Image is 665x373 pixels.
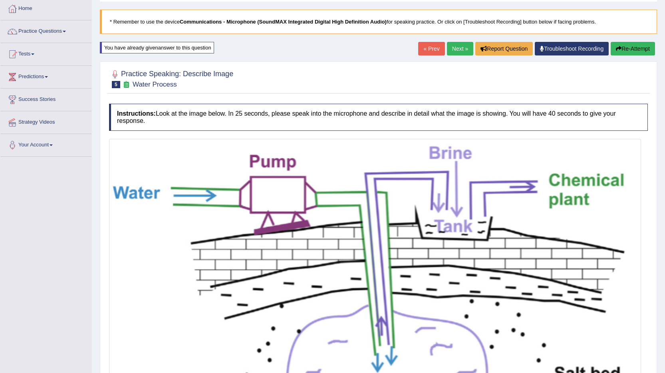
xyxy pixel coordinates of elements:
[180,19,387,25] b: Communications - Microphone (SoundMAX Integrated Digital High Definition Audio)
[0,89,91,109] a: Success Stories
[447,42,473,55] a: Next »
[133,81,177,88] small: Water Process
[109,104,648,130] h4: Look at the image below. In 25 seconds, please speak into the microphone and describe in detail w...
[100,10,657,34] blockquote: * Remember to use the device for speaking practice. Or click on [Troubleshoot Recording] button b...
[109,68,233,88] h2: Practice Speaking: Describe Image
[122,81,131,89] small: Exam occurring question
[611,42,655,55] button: Re-Attempt
[100,42,214,53] div: You have already given answer to this question
[117,110,156,117] b: Instructions:
[0,43,91,63] a: Tests
[0,134,91,154] a: Your Account
[418,42,445,55] a: « Prev
[0,66,91,86] a: Predictions
[535,42,609,55] a: Troubleshoot Recording
[0,20,91,40] a: Practice Questions
[0,111,91,131] a: Strategy Videos
[112,81,120,88] span: 5
[475,42,533,55] button: Report Question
